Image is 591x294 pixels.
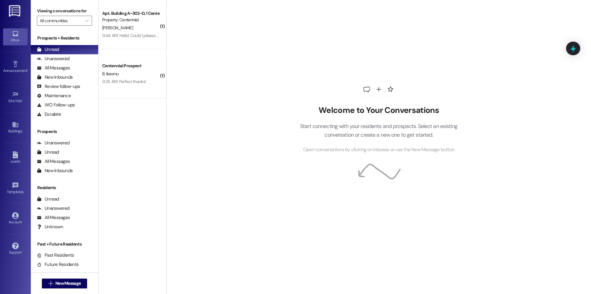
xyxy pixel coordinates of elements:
[85,18,89,23] i: 
[3,28,28,45] a: Inbox
[3,241,28,257] a: Support
[22,98,23,102] span: •
[102,10,159,17] div: Apt. Building A~302~D, 1 Centennial
[3,89,28,106] a: Site Visit •
[102,17,159,23] div: Property: Centennial
[37,111,61,118] div: Escalate
[3,180,28,197] a: Templates •
[37,261,78,268] div: Future Residents
[42,279,87,288] button: New Message
[31,241,98,247] div: Past + Future Residents
[37,46,59,53] div: Unread
[37,168,73,174] div: New Inbounds
[31,128,98,135] div: Prospects
[37,196,59,202] div: Unread
[37,56,70,62] div: Unanswered
[37,205,70,212] div: Unanswered
[37,6,92,16] label: Viewing conversations for
[102,33,200,38] div: 9:44 AM: Hello! Could I please renew my parking pass?
[37,158,70,165] div: All Messages
[102,25,133,31] span: [PERSON_NAME]
[27,68,28,72] span: •
[37,74,73,81] div: New Inbounds
[37,65,70,71] div: All Messages
[291,122,467,139] p: Start connecting with your residents and prospects. Select an existing conversation or create a n...
[37,83,80,90] div: Review follow-ups
[102,71,119,77] span: B. Ikeomu
[55,280,81,287] span: New Message
[48,281,53,286] i: 
[37,93,71,99] div: Maintenance
[3,210,28,227] a: Account
[37,252,74,259] div: Past Residents
[303,146,454,154] span: Open conversations by clicking on inboxes or use the New Message button
[31,35,98,41] div: Prospects + Residents
[9,5,22,17] img: ResiDesk Logo
[3,119,28,136] a: Buildings
[40,16,82,26] input: All communities
[102,79,146,84] div: 9:25 AM: Perfect thanks!
[3,150,28,166] a: Leads
[37,214,70,221] div: All Messages
[24,189,25,193] span: •
[102,63,159,69] div: Centennial Prospect
[31,184,98,191] div: Residents
[37,140,70,146] div: Unanswered
[291,106,467,115] h2: Welcome to Your Conversations
[37,102,75,108] div: WO Follow-ups
[37,149,59,155] div: Unread
[37,224,63,230] div: Unknown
